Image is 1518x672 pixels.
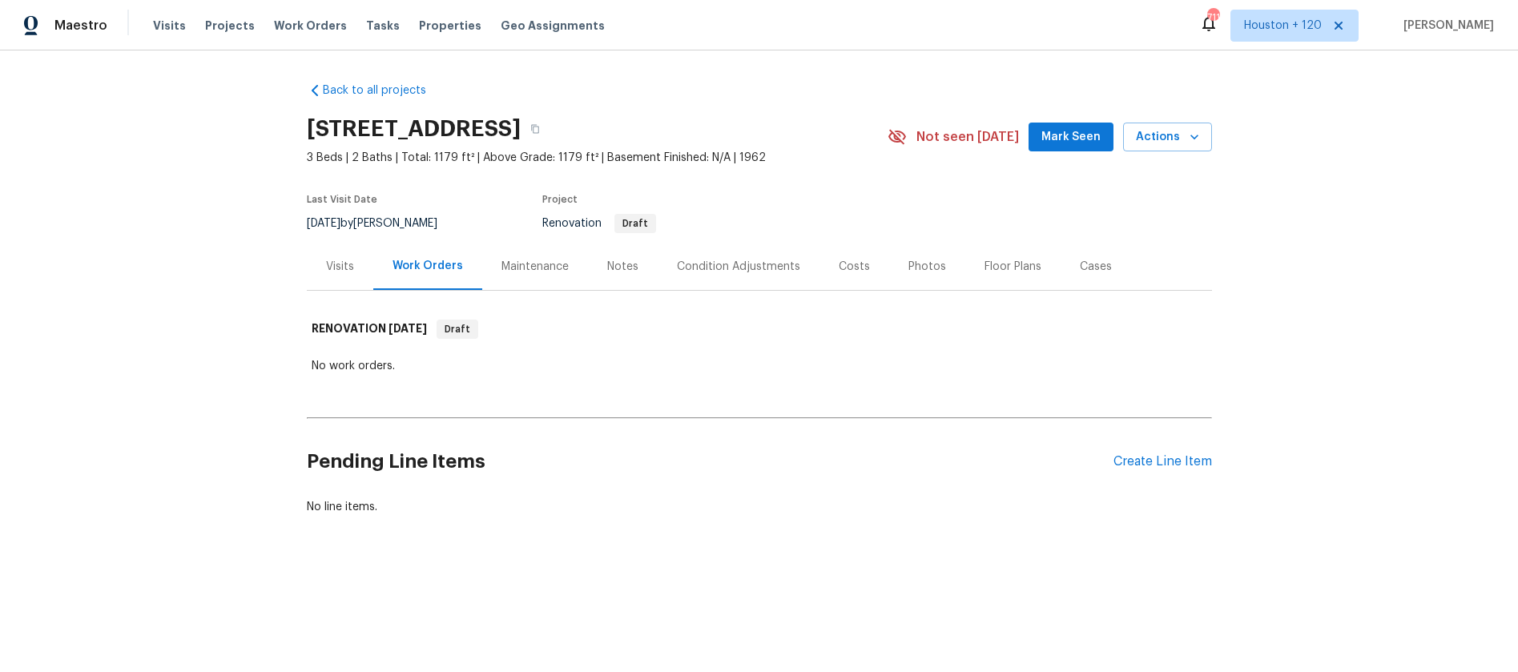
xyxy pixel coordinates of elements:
span: [PERSON_NAME] [1397,18,1494,34]
h6: RENOVATION [312,320,427,339]
h2: [STREET_ADDRESS] [307,121,521,137]
span: Work Orders [274,18,347,34]
div: Floor Plans [984,259,1041,275]
span: Draft [616,219,654,228]
div: Visits [326,259,354,275]
div: Maintenance [501,259,569,275]
div: Costs [839,259,870,275]
span: Not seen [DATE] [916,129,1019,145]
button: Copy Address [521,115,550,143]
span: [DATE] [307,218,340,229]
div: by [PERSON_NAME] [307,214,457,233]
span: Actions [1136,127,1199,147]
span: Renovation [542,218,656,229]
div: Notes [607,259,638,275]
div: No work orders. [312,358,1207,374]
span: Tasks [366,20,400,31]
div: Work Orders [393,258,463,274]
span: Draft [438,321,477,337]
h2: Pending Line Items [307,425,1113,499]
div: No line items. [307,499,1212,515]
span: 3 Beds | 2 Baths | Total: 1179 ft² | Above Grade: 1179 ft² | Basement Finished: N/A | 1962 [307,150,888,166]
span: [DATE] [389,323,427,334]
span: Projects [205,18,255,34]
span: Last Visit Date [307,195,377,204]
button: Actions [1123,123,1212,152]
span: Visits [153,18,186,34]
button: Mark Seen [1029,123,1113,152]
span: Maestro [54,18,107,34]
span: Properties [419,18,481,34]
div: Cases [1080,259,1112,275]
span: Mark Seen [1041,127,1101,147]
div: RENOVATION [DATE]Draft [307,304,1212,355]
span: Project [542,195,578,204]
a: Back to all projects [307,82,461,99]
div: Condition Adjustments [677,259,800,275]
span: Houston + 120 [1244,18,1322,34]
span: Geo Assignments [501,18,605,34]
div: Photos [908,259,946,275]
div: 711 [1207,10,1218,26]
div: Create Line Item [1113,454,1212,469]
